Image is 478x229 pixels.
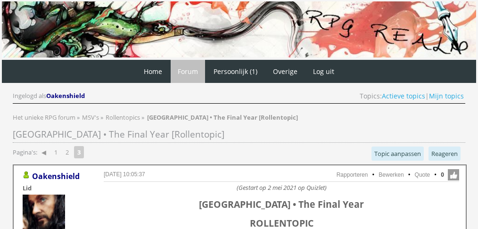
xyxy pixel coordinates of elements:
[266,60,305,83] a: Overige
[82,113,99,122] span: MSV's
[441,171,444,179] span: 0
[206,60,264,83] a: Persoonlijk (1)
[46,91,86,100] a: Oakenshield
[82,113,100,122] a: MSV's
[141,113,144,122] span: »
[23,184,89,192] div: Lid
[13,128,224,140] span: [GEOGRAPHIC_DATA] • The Final Year [Rollentopic]
[379,172,404,178] a: Bewerken
[429,91,464,100] a: Mijn topics
[13,113,75,122] span: Het unieke RPG forum
[32,171,80,181] a: Oakenshield
[62,146,73,159] a: 2
[306,60,341,83] a: Log uit
[360,91,464,100] span: Topics: |
[337,172,368,178] a: Rapporteren
[371,147,424,161] a: Topic aanpassen
[77,113,80,122] span: »
[38,146,50,159] a: ◀
[429,147,461,161] a: Reageren
[171,60,205,83] a: Forum
[13,148,37,157] span: Pagina's:
[100,113,103,122] span: »
[74,146,84,158] strong: 3
[106,113,141,122] a: Rollentopics
[23,172,30,179] img: Gebruiker is online
[106,113,140,122] span: Rollentopics
[13,113,77,122] a: Het unieke RPG forum
[104,171,145,178] a: [DATE] 10:05:37
[50,146,61,159] a: 1
[137,60,169,83] a: Home
[147,113,298,122] strong: [GEOGRAPHIC_DATA] • The Final Year [Rollentopic]
[46,91,85,100] span: Oakenshield
[13,91,86,100] div: Ingelogd als
[237,183,327,192] i: (Gestart op 2 mei 2021 op Quizlet)
[382,91,425,100] a: Actieve topics
[415,172,430,178] a: Quote
[2,1,476,57] img: RPG Realm - Banner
